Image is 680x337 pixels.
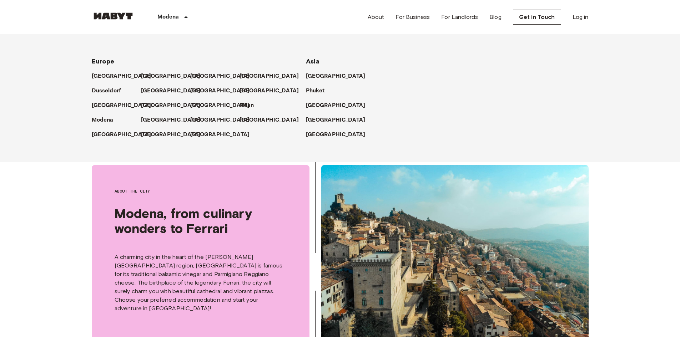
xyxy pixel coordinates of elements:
[306,131,366,139] p: [GEOGRAPHIC_DATA]
[190,116,257,124] a: [GEOGRAPHIC_DATA]
[92,72,158,81] a: [GEOGRAPHIC_DATA]
[306,87,332,95] a: Phuket
[92,12,135,20] img: Habyt
[115,253,287,313] p: A charming city in the heart of the [PERSON_NAME][GEOGRAPHIC_DATA] region, [GEOGRAPHIC_DATA] is f...
[240,101,254,110] p: Milan
[92,101,158,110] a: [GEOGRAPHIC_DATA]
[306,87,325,95] p: Phuket
[157,13,179,21] p: Modena
[240,72,306,81] a: [GEOGRAPHIC_DATA]
[190,72,257,81] a: [GEOGRAPHIC_DATA]
[141,101,208,110] a: [GEOGRAPHIC_DATA]
[92,57,115,65] span: Europe
[489,13,502,21] a: Blog
[190,87,250,95] p: [GEOGRAPHIC_DATA]
[92,101,151,110] p: [GEOGRAPHIC_DATA]
[92,131,158,139] a: [GEOGRAPHIC_DATA]
[240,116,306,124] a: [GEOGRAPHIC_DATA]
[306,116,373,124] a: [GEOGRAPHIC_DATA]
[141,87,208,95] a: [GEOGRAPHIC_DATA]
[141,131,201,139] p: [GEOGRAPHIC_DATA]
[240,72,299,81] p: [GEOGRAPHIC_DATA]
[141,72,201,81] p: [GEOGRAPHIC_DATA]
[190,87,257,95] a: [GEOGRAPHIC_DATA]
[141,87,201,95] p: [GEOGRAPHIC_DATA]
[92,116,121,124] a: Modena
[141,116,208,124] a: [GEOGRAPHIC_DATA]
[141,116,201,124] p: [GEOGRAPHIC_DATA]
[92,72,151,81] p: [GEOGRAPHIC_DATA]
[306,101,366,110] p: [GEOGRAPHIC_DATA]
[306,101,373,110] a: [GEOGRAPHIC_DATA]
[92,116,114,124] p: Modena
[141,101,201,110] p: [GEOGRAPHIC_DATA]
[513,10,561,25] a: Get in Touch
[306,57,320,65] span: Asia
[306,72,366,81] p: [GEOGRAPHIC_DATA]
[240,87,299,95] p: [GEOGRAPHIC_DATA]
[240,101,261,110] a: Milan
[441,13,478,21] a: For Landlords
[190,116,250,124] p: [GEOGRAPHIC_DATA]
[141,131,208,139] a: [GEOGRAPHIC_DATA]
[141,72,208,81] a: [GEOGRAPHIC_DATA]
[115,188,287,194] span: About the city
[396,13,430,21] a: For Business
[368,13,384,21] a: About
[240,116,299,124] p: [GEOGRAPHIC_DATA]
[190,101,250,110] p: [GEOGRAPHIC_DATA]
[92,87,129,95] a: Dusseldorf
[190,131,257,139] a: [GEOGRAPHIC_DATA]
[92,87,121,95] p: Dusseldorf
[190,72,250,81] p: [GEOGRAPHIC_DATA]
[190,131,250,139] p: [GEOGRAPHIC_DATA]
[306,72,373,81] a: [GEOGRAPHIC_DATA]
[306,131,373,139] a: [GEOGRAPHIC_DATA]
[573,13,589,21] a: Log in
[92,131,151,139] p: [GEOGRAPHIC_DATA]
[115,206,287,236] span: Modena, from culinary wonders to Ferrari
[190,101,257,110] a: [GEOGRAPHIC_DATA]
[240,87,306,95] a: [GEOGRAPHIC_DATA]
[306,116,366,124] p: [GEOGRAPHIC_DATA]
